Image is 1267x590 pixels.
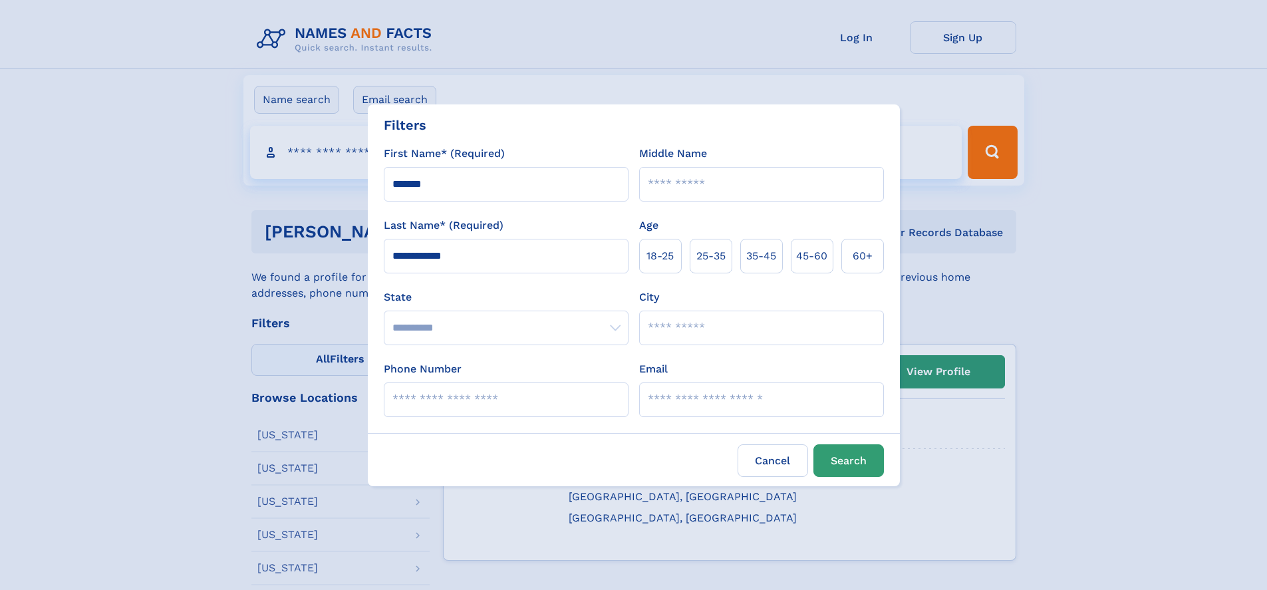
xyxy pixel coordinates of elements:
[639,218,658,233] label: Age
[813,444,884,477] button: Search
[639,146,707,162] label: Middle Name
[696,248,726,264] span: 25‑35
[384,289,629,305] label: State
[738,444,808,477] label: Cancel
[384,361,462,377] label: Phone Number
[384,115,426,135] div: Filters
[639,361,668,377] label: Email
[796,248,827,264] span: 45‑60
[853,248,873,264] span: 60+
[746,248,776,264] span: 35‑45
[384,146,505,162] label: First Name* (Required)
[384,218,503,233] label: Last Name* (Required)
[646,248,674,264] span: 18‑25
[639,289,659,305] label: City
